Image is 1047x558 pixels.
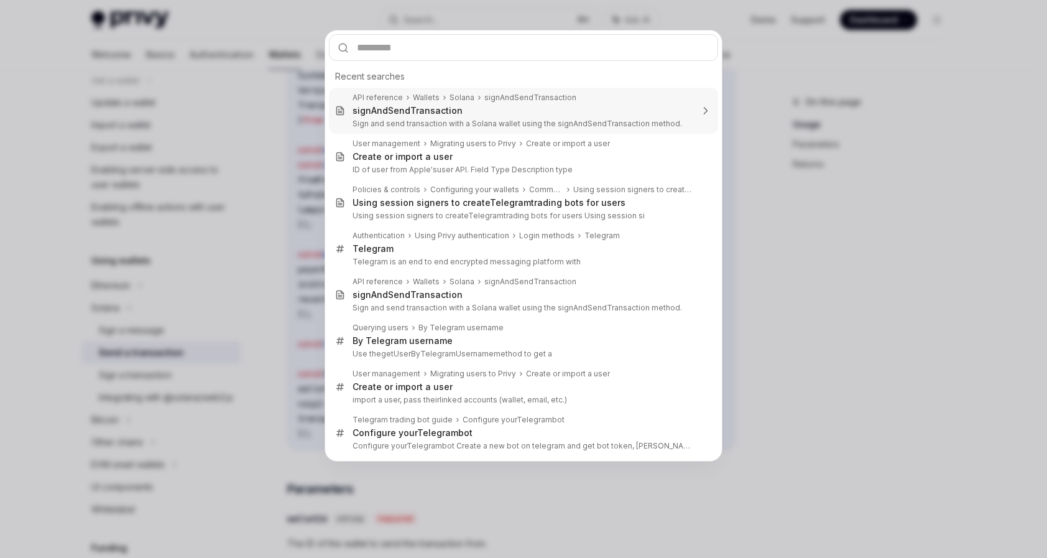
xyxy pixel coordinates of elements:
[418,323,504,333] div: By Telegram username
[353,277,403,287] div: API reference
[573,185,692,195] div: Using session signers to create Telegram trading bots for users
[519,231,574,241] div: Login methods
[353,289,463,300] div: SendTransaction
[415,231,509,241] div: Using Privy authentication
[335,70,405,83] span: Recent searches
[353,211,692,221] p: Using session signers to create trading bots for users Using session si
[353,243,394,254] b: Telegram
[407,441,442,450] b: Telegram
[417,427,458,438] b: Telegram
[526,139,610,149] div: Create or import a user
[353,151,453,162] div: Create or import a user
[353,105,463,116] div: endTransaction
[353,335,453,346] div: By Telegram username
[353,185,420,195] div: Policies & controls
[381,349,494,358] b: getUserByTelegramUsername
[450,93,474,103] div: Solana
[440,395,452,404] b: link
[353,165,692,175] p: ID of user from Apple's . Field Type Description type
[353,415,453,425] div: Telegram trading bot guide
[463,415,565,425] div: Configure your bot
[484,277,576,287] div: signAndSendTransaction
[437,165,467,174] b: user API
[484,93,576,103] div: signAndSendTransaction
[353,289,388,300] b: signAnd
[353,139,420,149] div: User management
[468,211,504,220] b: Telegram
[413,277,440,287] div: Wallets
[430,139,516,149] div: Migrating users to Privy
[584,231,620,241] div: Telegram
[526,369,610,379] div: Create or import a user
[353,323,408,333] div: Querying users
[430,369,516,379] div: Migrating users to Privy
[430,185,519,195] div: Configuring your wallets
[353,257,692,267] p: Telegram is an end to end encrypted messaging platform with
[353,441,692,451] p: Configure your bot Create a new bot on telegram and get bot token, [PERSON_NAME]
[450,277,474,287] div: Solana
[353,349,692,359] p: Use the method to get a
[353,381,453,393] div: Create or import a user
[517,415,552,424] b: Telegram
[353,369,420,379] div: User management
[529,185,563,195] div: Common use cases
[353,93,403,103] div: API reference
[490,197,531,208] b: Telegram
[353,231,405,241] div: Authentication
[353,303,692,313] p: Sign and send transaction with a Solana wallet using the signAndSendTransaction method.
[353,105,394,116] b: signAndS
[353,427,473,439] div: Configure your bot
[413,93,440,103] div: Wallets
[353,395,692,405] p: import a user, pass their ed accounts (wallet, email, etc.)
[353,197,625,208] div: Using session signers to create trading bots for users
[353,119,692,129] p: Sign and send transaction with a Solana wallet using the signAndSendTransaction method.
